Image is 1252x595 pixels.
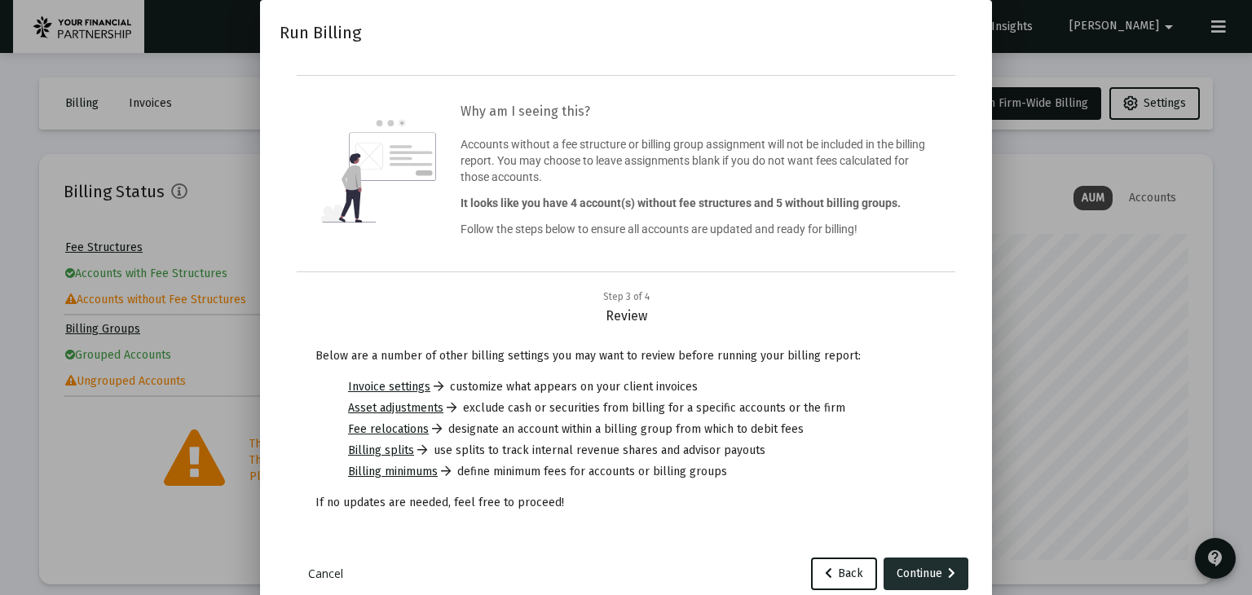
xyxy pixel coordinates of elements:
[348,443,414,459] a: Billing splits
[461,195,930,211] p: It looks like you have 4 account(s) without fee structures and 5 without billing groups.
[461,136,930,185] p: Accounts without a fee structure or billing group assignment will not be included in the billing ...
[348,421,904,438] li: designate an account within a billing group from which to debit fees
[280,20,361,46] h2: Run Billing
[315,495,937,511] p: If no updates are needed, feel free to proceed!
[811,558,877,590] button: Back
[461,100,930,123] h3: Why am I seeing this?
[825,566,863,580] span: Back
[348,464,904,480] li: define minimum fees for accounts or billing groups
[884,558,968,590] button: Continue
[603,289,650,305] div: Step 3 of 4
[348,379,430,395] a: Invoice settings
[348,400,904,416] li: exclude cash or securities from billing for a specific accounts or the firm
[348,464,438,480] a: Billing minimums
[321,120,436,223] img: question
[897,558,955,590] div: Continue
[348,421,429,438] a: Fee relocations
[348,379,904,395] li: customize what appears on your client invoices
[348,443,904,459] li: use splits to track internal revenue shares and advisor payouts
[284,566,366,582] a: Cancel
[315,348,937,364] p: Below are a number of other billing settings you may want to review before running your billing r...
[461,221,930,237] p: Follow the steps below to ensure all accounts are updated and ready for billing!
[348,400,443,416] a: Asset adjustments
[299,289,953,324] div: Review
